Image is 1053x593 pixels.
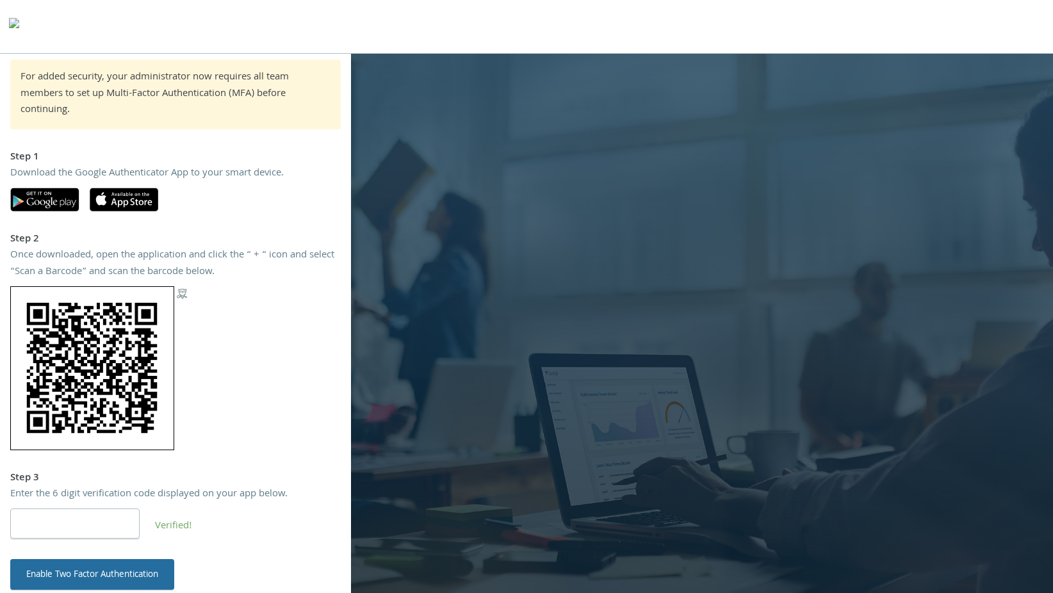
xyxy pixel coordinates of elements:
[90,188,158,211] img: apple-app-store.svg
[20,70,331,119] div: For added security, your administrator now requires all team members to set up Multi-Factor Authe...
[10,470,39,487] strong: Step 3
[9,13,19,39] img: todyl-logo-dark.svg
[10,231,39,248] strong: Step 2
[10,286,174,450] img: 3cJXNEMDuCTAAAAAElFTkSuQmCC
[10,487,341,503] div: Enter the 6 digit verification code displayed on your app below.
[10,248,341,280] div: Once downloaded, open the application and click the “ + “ icon and select “Scan a Barcode” and sc...
[10,559,174,590] button: Enable Two Factor Authentication
[10,149,39,166] strong: Step 1
[10,166,341,183] div: Download the Google Authenticator App to your smart device.
[10,188,79,211] img: google-play.svg
[155,518,192,535] span: Verified!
